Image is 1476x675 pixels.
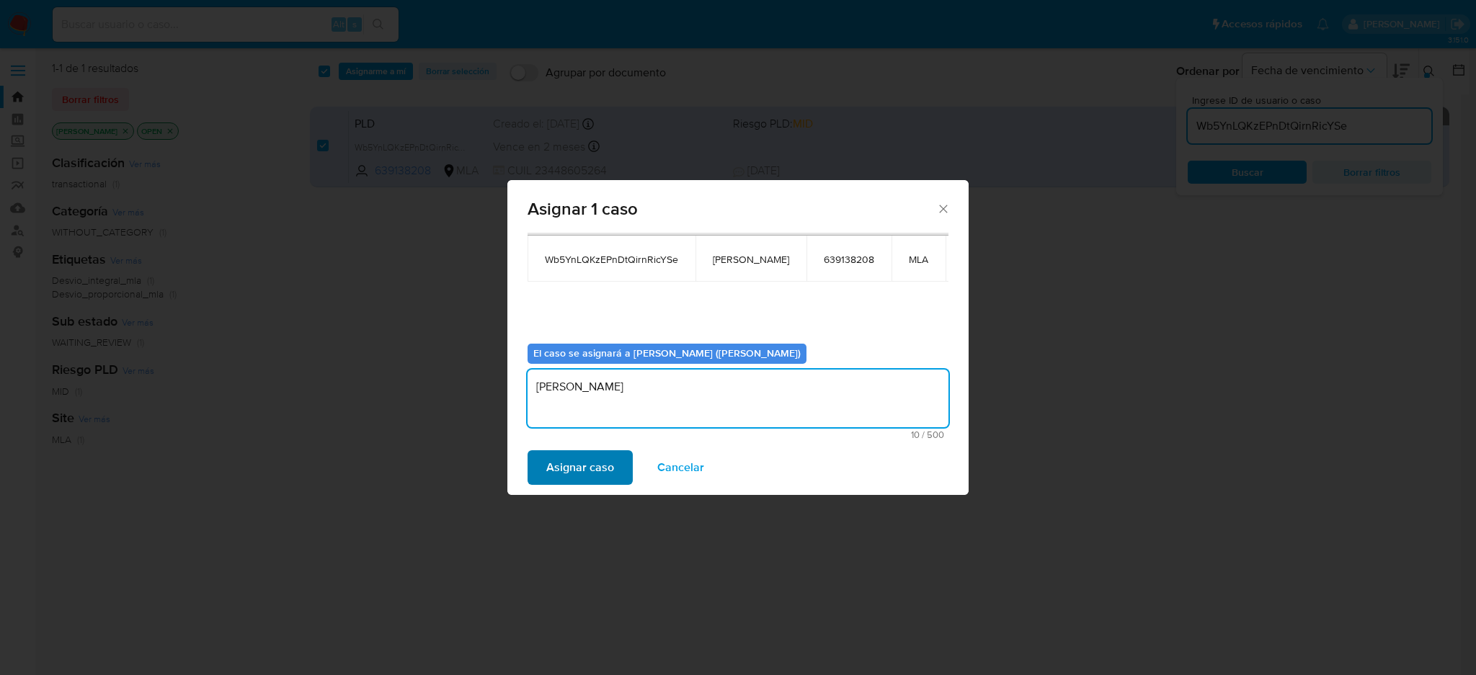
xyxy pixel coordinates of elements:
span: Máximo 500 caracteres [532,430,944,439]
span: Cancelar [657,452,704,483]
span: Wb5YnLQKzEPnDtQirnRicYSe [545,253,678,266]
span: [PERSON_NAME] [713,253,789,266]
button: Cancelar [639,450,723,485]
textarea: [PERSON_NAME] [528,370,948,427]
button: Asignar caso [528,450,633,485]
span: Asignar caso [546,452,614,483]
div: assign-modal [507,180,969,495]
span: 639138208 [824,253,874,266]
span: MLA [909,253,928,266]
b: El caso se asignará a [PERSON_NAME] ([PERSON_NAME]) [533,346,801,360]
button: Cerrar ventana [936,202,949,215]
span: Asignar 1 caso [528,200,936,218]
